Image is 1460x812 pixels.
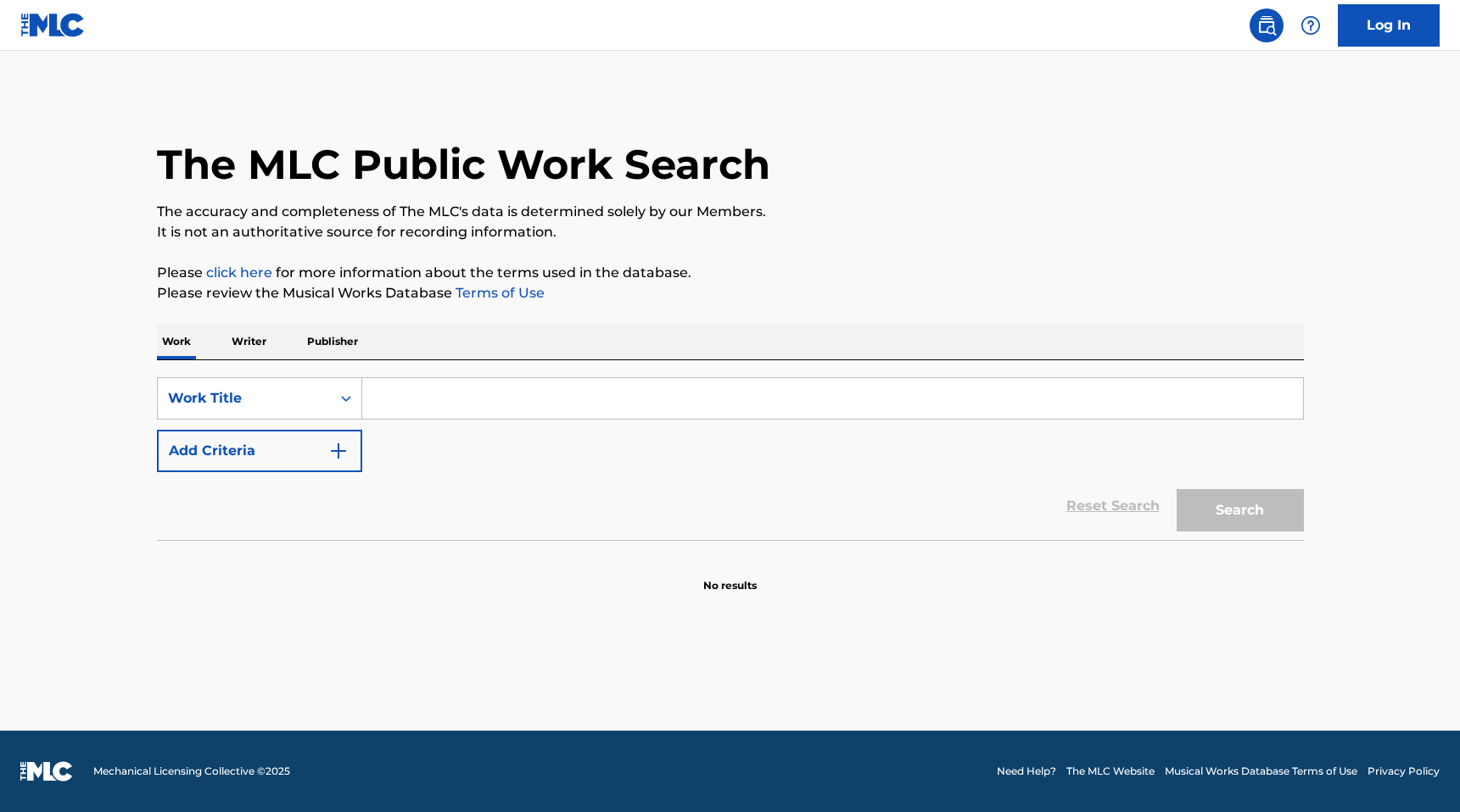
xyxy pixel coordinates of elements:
[20,13,86,37] img: MLC Logo
[157,222,1304,242] p: It is not an authoritative source for recording information.
[157,263,1304,283] p: Please for more information about the terms used in the database.
[328,441,349,461] img: 9d2ae6d4665cec9f34b9.svg
[157,283,1304,303] p: Please review the Musical Works Database
[703,558,757,593] p: No results
[1066,764,1155,779] a: The MLC Website
[157,430,362,472] button: Add Criteria
[157,324,196,359] p: Work
[227,324,271,359] p: Writer
[157,139,770,190] h1: The MLC Public Work Search
[157,202,1304,222] p: The accuracy and completeness of The MLC's data is determined solely by our Members.
[1165,764,1357,779] a: Musical Works Database Terms of Use
[1301,15,1321,36] img: help
[1338,4,1440,47] a: Log In
[93,764,290,779] span: Mechanical Licensing Collective © 2025
[206,264,272,281] a: click here
[452,285,545,301] a: Terms of Use
[302,324,363,359] p: Publisher
[1250,8,1284,42] a: Public Search
[1256,15,1277,36] img: search
[1368,764,1440,779] a: Privacy Policy
[997,764,1056,779] a: Need Help?
[20,761,73,781] img: logo
[1294,8,1328,42] div: Help
[157,377,1304,540] form: Search Form
[168,388,321,409] div: Work Title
